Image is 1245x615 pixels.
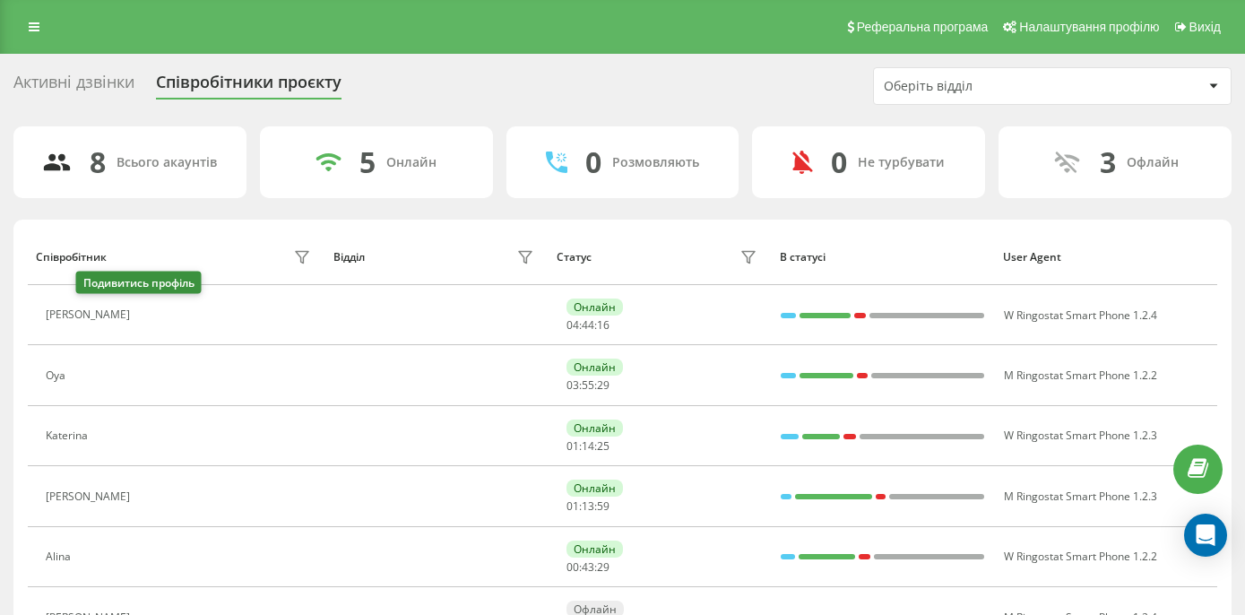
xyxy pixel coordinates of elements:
[582,317,594,333] span: 44
[831,145,847,179] div: 0
[46,490,134,503] div: [PERSON_NAME]
[566,500,610,513] div: : :
[117,155,217,170] div: Всього акаунтів
[1003,251,1209,264] div: User Agent
[1004,549,1157,564] span: W Ringostat Smart Phone 1.2.2
[597,498,610,514] span: 59
[597,377,610,393] span: 29
[1100,145,1116,179] div: 3
[36,251,107,264] div: Співробітник
[557,251,592,264] div: Статус
[1004,489,1157,504] span: M Ringostat Smart Phone 1.2.3
[566,317,579,333] span: 04
[1004,428,1157,443] span: W Ringostat Smart Phone 1.2.3
[13,73,134,100] div: Активні дзвінки
[1184,514,1227,557] div: Open Intercom Messenger
[46,308,134,321] div: [PERSON_NAME]
[566,379,610,392] div: : :
[566,440,610,453] div: : :
[90,145,106,179] div: 8
[582,377,594,393] span: 55
[1127,155,1179,170] div: Офлайн
[566,498,579,514] span: 01
[566,559,579,575] span: 00
[1004,368,1157,383] span: M Ringostat Smart Phone 1.2.2
[46,369,70,382] div: Oya
[1004,307,1157,323] span: W Ringostat Smart Phone 1.2.4
[858,155,945,170] div: Не турбувати
[1189,20,1221,34] span: Вихід
[76,272,202,294] div: Подивитись профіль
[582,559,594,575] span: 43
[597,559,610,575] span: 29
[566,319,610,332] div: : :
[333,251,365,264] div: Відділ
[857,20,989,34] span: Реферальна програма
[566,377,579,393] span: 03
[566,299,623,316] div: Онлайн
[597,438,610,454] span: 25
[46,550,75,563] div: Alina
[1019,20,1159,34] span: Налаштування профілю
[566,420,623,437] div: Онлайн
[585,145,601,179] div: 0
[566,541,623,558] div: Онлайн
[386,155,437,170] div: Онлайн
[582,498,594,514] span: 13
[566,480,623,497] div: Онлайн
[884,79,1098,94] div: Оберіть відділ
[156,73,342,100] div: Співробітники проєкту
[566,438,579,454] span: 01
[612,155,699,170] div: Розмовляють
[46,429,92,442] div: Katerina
[597,317,610,333] span: 16
[566,359,623,376] div: Онлайн
[582,438,594,454] span: 14
[566,561,610,574] div: : :
[780,251,986,264] div: В статусі
[359,145,376,179] div: 5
